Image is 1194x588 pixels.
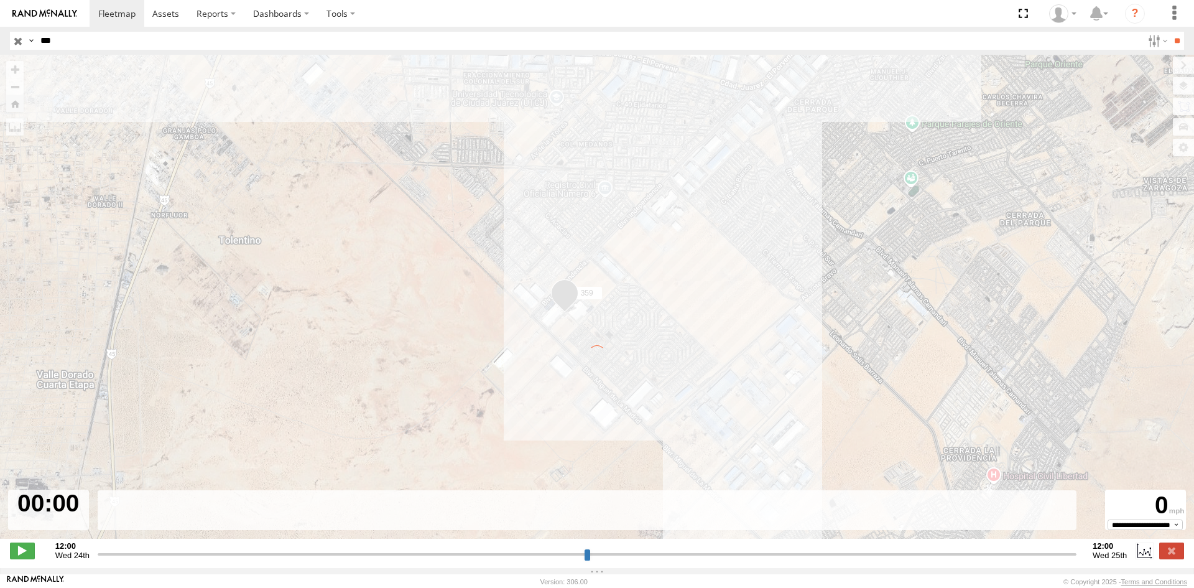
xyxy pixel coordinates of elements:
[1093,541,1127,551] strong: 12:00
[26,32,36,50] label: Search Query
[55,551,90,560] span: Wed 24th
[1093,551,1127,560] span: Wed 25th
[1143,32,1170,50] label: Search Filter Options
[1107,492,1184,520] div: 0
[1045,4,1081,23] div: Roberto Garcia
[1125,4,1145,24] i: ?
[10,543,35,559] label: Play/Stop
[55,541,90,551] strong: 12:00
[1121,578,1187,586] a: Terms and Conditions
[1063,578,1187,586] div: © Copyright 2025 -
[540,578,588,586] div: Version: 306.00
[12,9,77,18] img: rand-logo.svg
[1159,543,1184,559] label: Close
[7,576,64,588] a: Visit our Website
